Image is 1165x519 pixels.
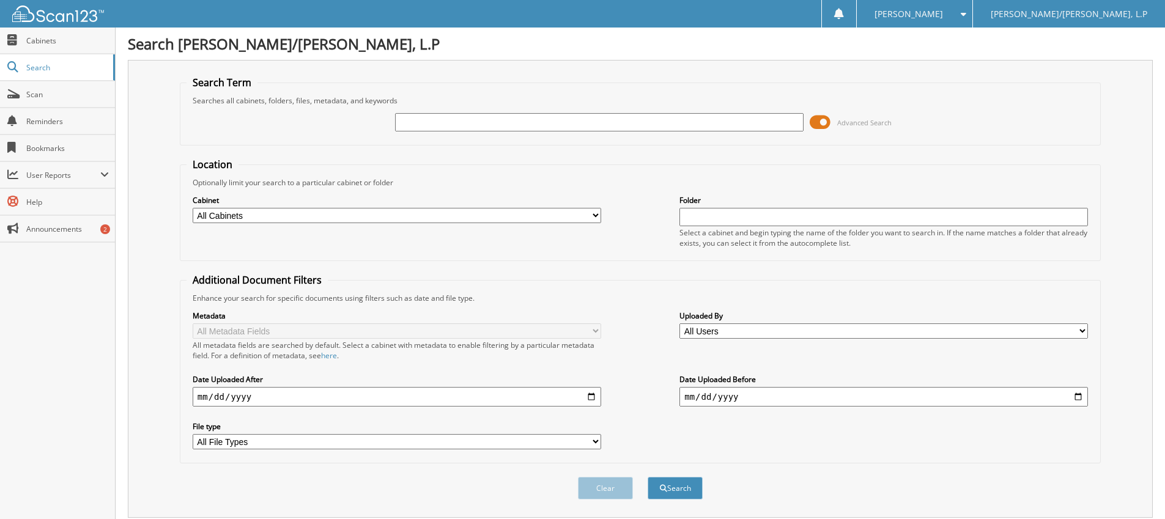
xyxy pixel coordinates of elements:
[187,273,328,287] legend: Additional Document Filters
[187,177,1094,188] div: Optionally limit your search to a particular cabinet or folder
[578,477,633,499] button: Clear
[679,374,1088,385] label: Date Uploaded Before
[679,195,1088,205] label: Folder
[26,224,109,234] span: Announcements
[26,116,109,127] span: Reminders
[193,387,601,407] input: start
[679,387,1088,407] input: end
[193,374,601,385] label: Date Uploaded After
[26,89,109,100] span: Scan
[26,197,109,207] span: Help
[193,421,601,432] label: File type
[26,143,109,153] span: Bookmarks
[679,227,1088,248] div: Select a cabinet and begin typing the name of the folder you want to search in. If the name match...
[193,311,601,321] label: Metadata
[187,95,1094,106] div: Searches all cabinets, folders, files, metadata, and keywords
[991,10,1147,18] span: [PERSON_NAME]/[PERSON_NAME], L.P
[12,6,104,22] img: scan123-logo-white.svg
[193,340,601,361] div: All metadata fields are searched by default. Select a cabinet with metadata to enable filtering b...
[187,293,1094,303] div: Enhance your search for specific documents using filters such as date and file type.
[679,311,1088,321] label: Uploaded By
[26,62,107,73] span: Search
[128,34,1153,54] h1: Search [PERSON_NAME]/[PERSON_NAME], L.P
[648,477,703,499] button: Search
[837,118,892,127] span: Advanced Search
[187,158,239,171] legend: Location
[875,10,943,18] span: [PERSON_NAME]
[321,350,337,361] a: here
[193,195,601,205] label: Cabinet
[187,76,257,89] legend: Search Term
[26,35,109,46] span: Cabinets
[100,224,110,234] div: 2
[26,170,100,180] span: User Reports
